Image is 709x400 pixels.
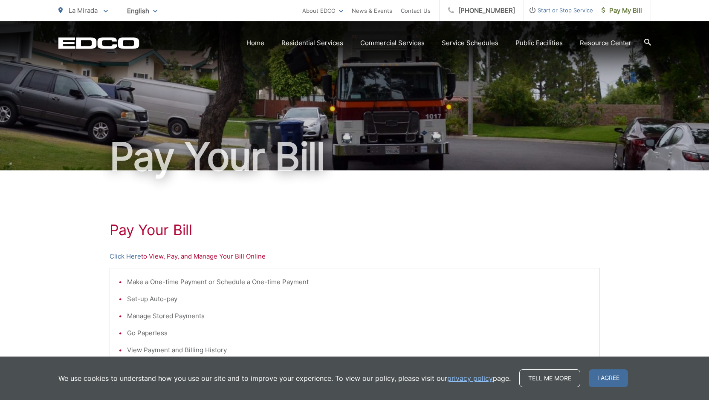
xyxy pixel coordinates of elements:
span: Pay My Bill [602,6,642,16]
span: I agree [589,369,628,387]
a: Service Schedules [442,38,498,48]
a: Contact Us [401,6,431,16]
li: Go Paperless [127,328,591,338]
li: Manage Stored Payments [127,311,591,321]
a: EDCD logo. Return to the homepage. [58,37,139,49]
a: News & Events [352,6,392,16]
h1: Pay Your Bill [110,222,600,239]
a: Residential Services [281,38,343,48]
li: Set-up Auto-pay [127,294,591,304]
a: Click Here [110,251,141,262]
h1: Pay Your Bill [58,135,651,178]
a: Home [246,38,264,48]
a: Public Facilities [515,38,563,48]
span: English [121,3,164,18]
span: La Mirada [69,6,98,14]
li: View Payment and Billing History [127,345,591,355]
a: About EDCO [302,6,343,16]
a: Resource Center [580,38,631,48]
li: Make a One-time Payment or Schedule a One-time Payment [127,277,591,287]
a: privacy policy [447,373,493,383]
a: Tell me more [519,369,580,387]
a: Commercial Services [360,38,425,48]
p: to View, Pay, and Manage Your Bill Online [110,251,600,262]
p: We use cookies to understand how you use our site and to improve your experience. To view our pol... [58,373,511,383]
